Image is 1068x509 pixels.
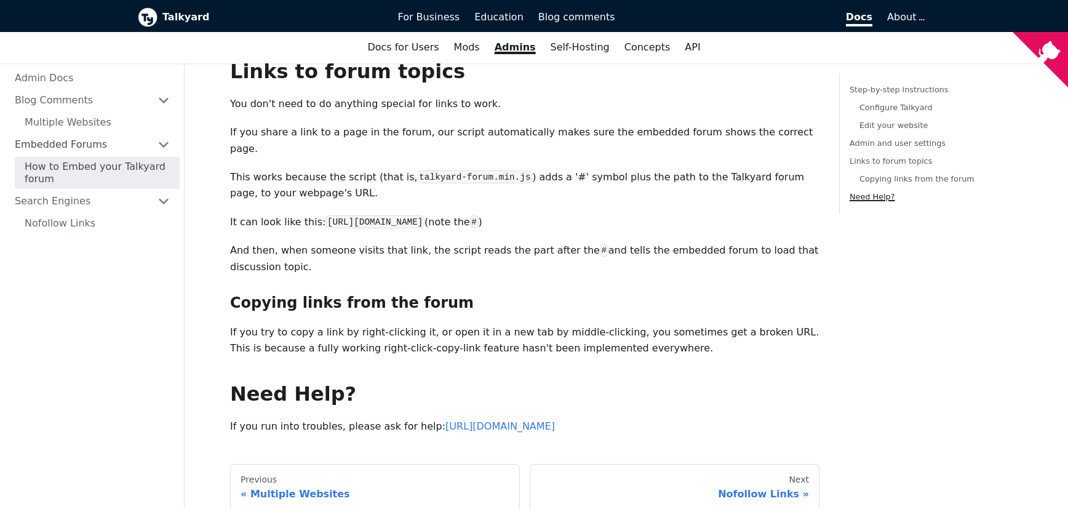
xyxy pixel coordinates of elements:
[850,156,932,166] a: Links to forum topics
[677,37,707,58] a: API
[859,103,933,112] a: Configure Talkyard
[467,7,531,28] a: Education
[230,294,819,312] h3: Copying links from the forum
[241,475,509,486] div: Previous
[230,169,819,202] p: This works because the script (that is, ) adds a '#' symbol plus the path to the Talkyard forum p...
[887,11,923,23] a: About
[5,191,180,211] a: Search Engines
[540,475,809,486] div: Next
[540,488,809,500] div: Nofollow Links
[600,244,608,257] code: #
[230,242,819,275] p: And then, when someone visits that link, the script reads the part after the and tells the embedd...
[538,11,615,23] span: Blog comments
[15,157,180,189] a: How to Embed your Talkyard forum
[230,214,819,230] p: It can look like this: (note the )
[5,68,180,88] a: Admin Docs
[470,215,479,228] code: #
[230,419,819,435] p: If you run into troubles, please ask for help:
[230,382,819,406] h2: Need Help?
[850,138,946,148] a: Admin and user settings
[418,170,533,183] code: talkyard-forum.min.js
[241,488,509,500] div: Multiple Websites
[543,37,617,58] a: Self-Hosting
[15,214,180,233] a: Nofollow Links
[230,59,819,84] h2: Links to forum topics
[445,420,555,432] a: [URL][DOMAIN_NAME]
[162,9,381,25] b: Talkyard
[360,37,446,58] a: Docs for Users
[447,37,487,58] a: Mods
[230,324,819,357] p: If you try to copy a link by right-clicking it, or open it in a new tab by middle-clicking, you s...
[391,7,468,28] a: For Business
[138,7,157,27] img: Talkyard logo
[850,85,949,94] a: Step-by-step instructions
[138,7,381,27] a: Talkyard logoTalkyard
[5,135,180,154] a: Embedded Forums
[15,113,180,132] a: Multiple Websites
[230,124,819,157] p: If you share a link to a page in the forum, our script automatically makes sure the embedded foru...
[531,7,623,28] a: Blog comments
[230,96,819,112] p: You don't need to do anything special for links to work.
[846,11,872,26] span: Docs
[398,11,460,23] span: For Business
[617,37,678,58] a: Concepts
[5,90,180,110] a: Blog Comments
[474,11,524,23] span: Education
[487,37,543,58] a: Admins
[859,175,974,184] a: Copying links from the forum
[325,215,424,228] code: [URL][DOMAIN_NAME]
[859,121,928,130] a: Edit your website
[623,7,880,28] a: Docs
[850,193,895,202] a: Need Help?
